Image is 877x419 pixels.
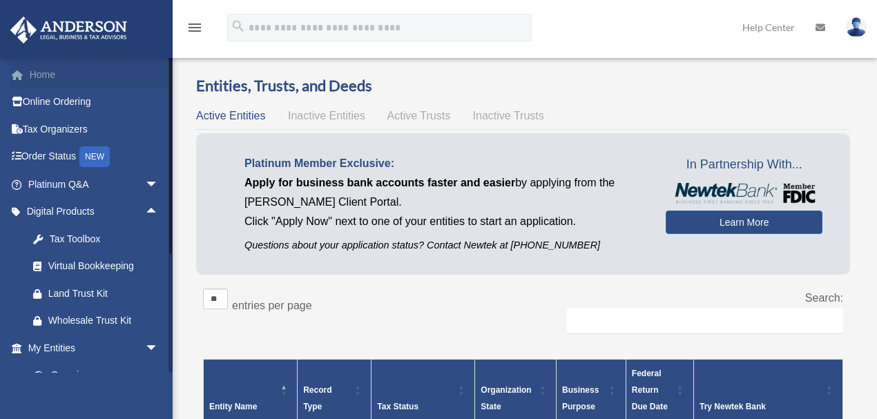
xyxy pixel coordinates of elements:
[19,307,180,335] a: Wholesale Trust Kit
[673,183,816,204] img: NewtekBankLogoSM.png
[186,19,203,36] i: menu
[145,198,173,226] span: arrow_drop_up
[377,402,418,411] span: Tax Status
[19,253,180,280] a: Virtual Bookkeeping
[209,402,257,411] span: Entity Name
[10,61,180,88] a: Home
[562,385,599,411] span: Business Purpose
[79,146,110,167] div: NEW
[473,110,544,121] span: Inactive Trusts
[10,170,180,198] a: Platinum Q&Aarrow_drop_down
[244,177,515,188] span: Apply for business bank accounts faster and easier
[10,88,180,116] a: Online Ordering
[196,110,265,121] span: Active Entities
[19,362,166,389] a: Overview
[481,385,531,411] span: Organization State
[303,385,331,411] span: Record Type
[145,170,173,199] span: arrow_drop_down
[232,300,312,311] label: entries per page
[19,225,180,253] a: Tax Toolbox
[10,198,180,226] a: Digital Productsarrow_drop_up
[10,115,180,143] a: Tax Organizers
[387,110,451,121] span: Active Trusts
[48,231,162,248] div: Tax Toolbox
[145,334,173,362] span: arrow_drop_down
[196,75,850,97] h3: Entities, Trusts, and Deeds
[244,212,645,231] p: Click "Apply Now" next to one of your entities to start an application.
[10,143,180,171] a: Order StatusNEW
[244,237,645,254] p: Questions about your application status? Contact Newtek at [PHONE_NUMBER]
[48,312,162,329] div: Wholesale Trust Kit
[6,17,131,43] img: Anderson Advisors Platinum Portal
[231,19,246,34] i: search
[666,211,822,234] a: Learn More
[244,173,645,212] p: by applying from the [PERSON_NAME] Client Portal.
[846,17,867,37] img: User Pic
[48,257,162,275] div: Virtual Bookkeeping
[700,398,822,415] div: Try Newtek Bank
[805,292,843,304] label: Search:
[186,24,203,36] a: menu
[666,154,822,176] span: In Partnership With...
[10,334,173,362] a: My Entitiesarrow_drop_down
[632,369,668,411] span: Federal Return Due Date
[244,154,645,173] p: Platinum Member Exclusive:
[19,280,180,307] a: Land Trust Kit
[288,110,365,121] span: Inactive Entities
[48,285,162,302] div: Land Trust Kit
